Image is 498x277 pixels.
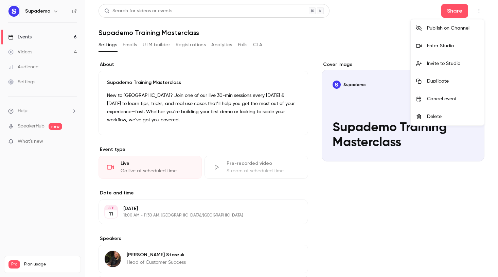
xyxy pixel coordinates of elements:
[427,96,479,102] div: Cancel event
[427,60,479,67] div: Invite to Studio
[427,78,479,85] div: Duplicate
[427,113,479,120] div: Delete
[427,42,479,49] div: Enter Studio
[427,25,479,32] div: Publish on Channel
